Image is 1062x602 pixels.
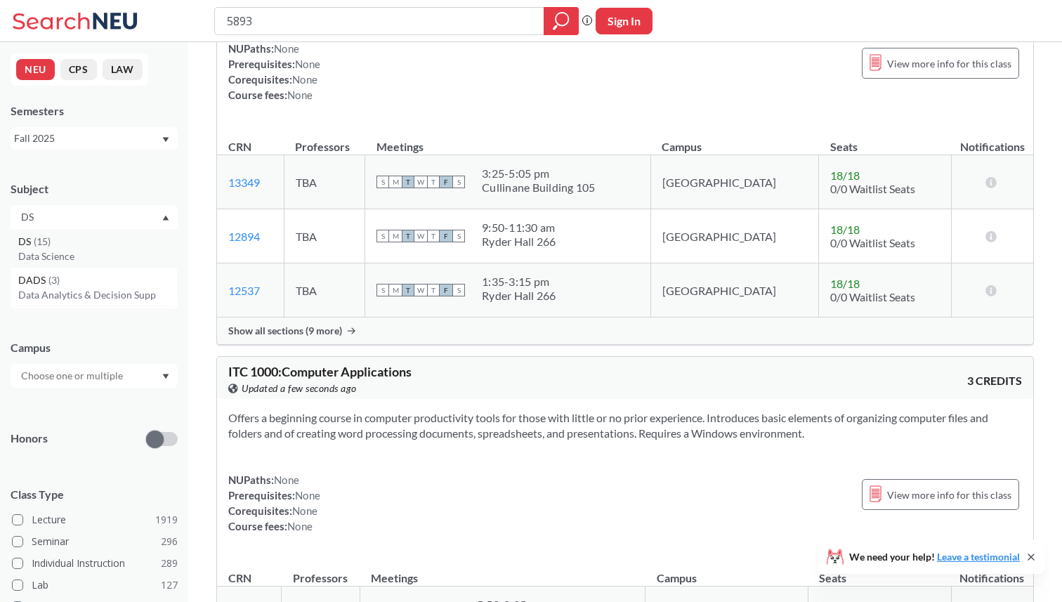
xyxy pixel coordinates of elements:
span: 1919 [155,512,178,528]
div: Cullinane Building 105 [482,181,596,195]
td: TBA [284,209,365,263]
span: T [427,230,440,242]
span: 18 / 18 [830,277,860,290]
span: T [402,176,414,188]
span: View more info for this class [887,55,1011,72]
svg: magnifying glass [553,11,570,31]
svg: Dropdown arrow [162,137,169,143]
span: ITC 1000 : Computer Applications [228,364,412,379]
span: W [414,230,427,242]
div: Semesters [11,103,178,119]
span: Show all sections (9 more) [228,325,342,337]
span: M [389,230,402,242]
td: TBA [284,155,365,209]
span: S [452,230,465,242]
button: CPS [60,59,97,80]
span: 0/0 Waitlist Seats [830,182,915,195]
div: CRN [228,570,251,586]
span: ( 3 ) [48,274,60,286]
th: Meetings [365,125,651,155]
span: T [427,284,440,296]
th: Seats [808,556,951,587]
div: 3:25 - 5:05 pm [482,166,596,181]
th: Meetings [360,556,645,587]
span: W [414,176,427,188]
span: None [287,520,313,532]
span: 296 [161,534,178,549]
span: None [287,89,313,101]
span: F [440,284,452,296]
td: [GEOGRAPHIC_DATA] [650,263,818,318]
div: Fall 2025Dropdown arrow [11,127,178,150]
label: Seminar [12,532,178,551]
span: View more info for this class [887,486,1011,504]
div: CRN [228,139,251,155]
span: T [402,284,414,296]
span: 0/0 Waitlist Seats [830,290,915,303]
span: None [295,489,320,502]
th: Professors [282,556,360,587]
a: Leave a testimonial [937,551,1020,563]
svg: Dropdown arrow [162,215,169,221]
td: [GEOGRAPHIC_DATA] [650,209,818,263]
span: F [440,230,452,242]
a: 13349 [228,176,260,189]
span: S [452,284,465,296]
span: None [295,58,320,70]
th: Professors [284,125,365,155]
th: Notifications [952,125,1033,155]
span: We need your help! [849,552,1020,562]
span: M [389,284,402,296]
span: S [376,176,389,188]
input: Choose one or multiple [14,367,132,384]
div: Ryder Hall 266 [482,289,556,303]
input: Class, professor, course number, "phrase" [225,9,534,33]
span: Updated a few seconds ago [242,381,357,396]
span: F [440,176,452,188]
div: Dropdown arrowDS(15)Data ScienceDADS(3)Data Analytics & Decision Supp [11,205,178,229]
span: None [274,42,299,55]
span: S [452,176,465,188]
div: Dropdown arrow [11,364,178,388]
span: DS [18,234,34,249]
span: None [292,504,317,517]
button: Sign In [596,8,653,34]
span: M [389,176,402,188]
div: 1:35 - 3:15 pm [482,275,556,289]
div: Show all sections (9 more) [217,318,1033,344]
div: Subject [11,181,178,197]
span: 127 [161,577,178,593]
span: S [376,230,389,242]
th: Campus [645,556,808,587]
div: NUPaths: Prerequisites: Corequisites: Course fees: [228,41,320,103]
input: Choose one or multiple [14,209,132,225]
th: Seats [819,125,952,155]
span: W [414,284,427,296]
span: T [427,176,440,188]
label: Lecture [12,511,178,529]
div: NUPaths: Prerequisites: Corequisites: Course fees: [228,472,320,534]
svg: Dropdown arrow [162,374,169,379]
span: 18 / 18 [830,169,860,182]
span: None [274,473,299,486]
a: 12537 [228,284,260,297]
p: Data Analytics & Decision Supp [18,288,177,302]
span: None [292,73,317,86]
button: LAW [103,59,143,80]
span: Class Type [11,487,178,502]
td: TBA [284,263,365,318]
th: Campus [650,125,818,155]
div: Fall 2025 [14,131,161,146]
div: 9:50 - 11:30 am [482,221,556,235]
div: magnifying glass [544,7,579,35]
div: Campus [11,340,178,355]
span: S [376,284,389,296]
td: [GEOGRAPHIC_DATA] [650,155,818,209]
a: 12894 [228,230,260,243]
span: 289 [161,556,178,571]
label: Lab [12,576,178,594]
section: Offers a beginning course in computer productivity tools for those with little or no prior experi... [228,410,1022,441]
p: Data Science [18,249,177,263]
div: Ryder Hall 266 [482,235,556,249]
span: T [402,230,414,242]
